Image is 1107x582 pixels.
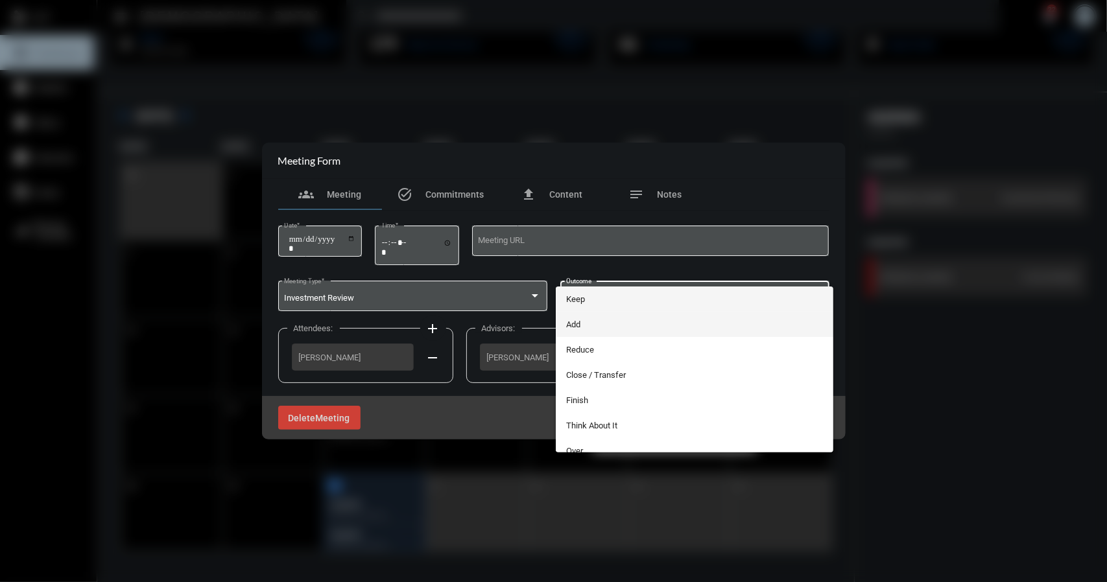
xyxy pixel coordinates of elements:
span: Add [566,312,823,337]
span: Keep [566,286,823,312]
span: Finish [566,388,823,413]
span: Think About It [566,413,823,438]
span: Over [566,438,823,463]
span: Close / Transfer [566,362,823,388]
span: Reduce [566,337,823,362]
